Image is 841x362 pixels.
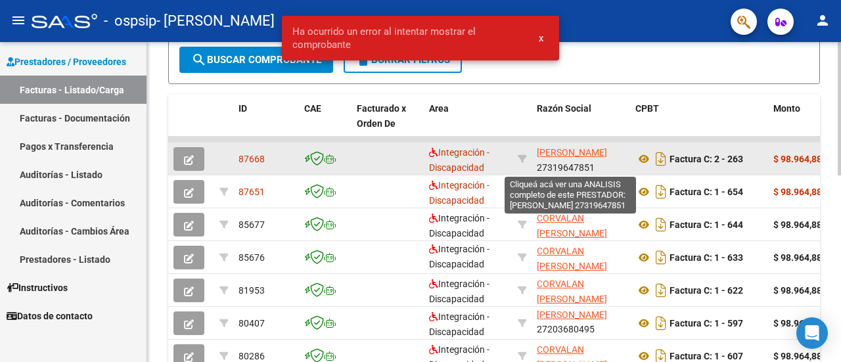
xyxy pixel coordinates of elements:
span: Instructivos [7,281,68,295]
datatable-header-cell: CAE [299,95,352,152]
span: Integración - Discapacidad [429,244,489,269]
div: 27203680495 [537,211,625,238]
span: ID [239,103,247,114]
span: Facturado x Orden De [357,103,406,129]
span: 85677 [239,219,265,230]
strong: $ 98.964,88 [773,285,822,296]
span: CORVALAN [PERSON_NAME] [537,279,607,304]
span: - [PERSON_NAME] [156,7,275,35]
span: x [539,32,543,44]
span: CAE [304,103,321,114]
i: Descargar documento [652,148,670,170]
datatable-header-cell: Area [424,95,512,152]
div: 27203680495 [537,309,625,337]
span: Integración - Discapacidad [429,180,489,206]
span: CORVALAN [PERSON_NAME] [537,180,607,206]
strong: $ 98.964,88 [773,187,822,197]
datatable-header-cell: Razón Social [532,95,630,152]
datatable-header-cell: CPBT [630,95,768,152]
div: 27203680495 [537,277,625,304]
span: 87668 [239,154,265,164]
div: 27203680495 [537,178,625,206]
span: Prestadores / Proveedores [7,55,126,69]
mat-icon: menu [11,12,26,28]
datatable-header-cell: ID [233,95,299,152]
span: Monto [773,103,800,114]
span: Datos de contacto [7,309,93,323]
span: 85676 [239,252,265,263]
strong: $ 98.964,88 [773,318,822,328]
span: Integración - Discapacidad [429,279,489,304]
span: - ospsip [104,7,156,35]
button: x [528,26,554,50]
span: 80407 [239,318,265,328]
span: Razón Social [537,103,591,114]
strong: Factura C: 1 - 597 [670,318,743,328]
span: Ha ocurrido un error al intentar mostrar el comprobante [292,25,523,51]
span: CORVALAN [PERSON_NAME] [537,246,607,271]
strong: $ 98.964,88 [773,351,822,361]
i: Descargar documento [652,214,670,235]
datatable-header-cell: Facturado x Orden De [352,95,424,152]
i: Descargar documento [652,280,670,301]
strong: Factura C: 1 - 644 [670,219,743,230]
strong: Factura C: 1 - 607 [670,351,743,361]
span: Buscar Comprobante [191,54,321,66]
i: Descargar documento [652,181,670,202]
span: Integración - Discapacidad [429,147,489,173]
span: Area [429,103,449,114]
span: Integración - Discapacidad [429,311,489,337]
span: CPBT [635,103,659,114]
strong: Factura C: 1 - 622 [670,285,743,296]
div: 27203680495 [537,244,625,271]
strong: $ 98.964,88 [773,219,822,230]
span: CORVALAN [PERSON_NAME] [537,213,607,238]
strong: $ 98.964,88 [773,252,822,263]
div: 27319647851 [537,145,625,173]
strong: Factura C: 1 - 633 [670,252,743,263]
i: Descargar documento [652,313,670,334]
span: [PERSON_NAME] [537,147,607,158]
mat-icon: search [191,52,207,68]
i: Descargar documento [652,247,670,268]
strong: $ 98.964,88 [773,154,822,164]
mat-icon: person [815,12,830,28]
strong: Factura C: 1 - 654 [670,187,743,197]
div: Open Intercom Messenger [796,317,828,349]
span: 81953 [239,285,265,296]
strong: Factura C: 2 - 263 [670,154,743,164]
span: 80286 [239,351,265,361]
button: Buscar Comprobante [179,47,333,73]
span: Integración - Discapacidad [429,213,489,238]
span: 87651 [239,187,265,197]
